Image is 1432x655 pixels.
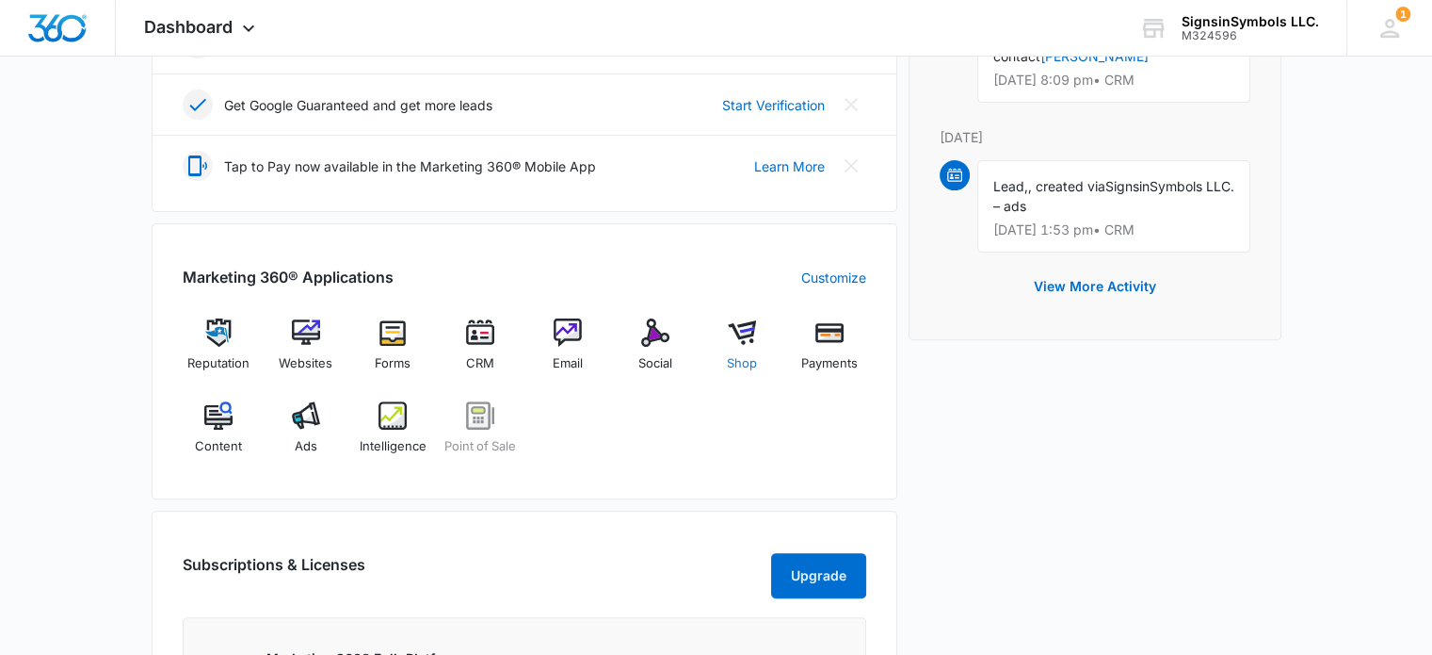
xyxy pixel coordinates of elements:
span: Websites [279,354,332,373]
p: [DATE] [940,127,1250,147]
a: Social [619,319,691,386]
a: Shop [706,319,779,386]
a: Intelligence [357,401,429,469]
span: CRM [466,354,494,373]
a: Point of Sale [444,401,517,469]
div: account id [1182,29,1319,42]
a: Start Verification [722,95,825,115]
span: Content [195,437,242,456]
button: Upgrade [771,553,866,598]
span: , created via [1028,178,1105,194]
a: Email [532,319,604,386]
span: Payments [801,354,858,373]
h2: Marketing 360® Applications [183,266,394,288]
a: Forms [357,319,429,386]
button: Close [836,90,866,120]
a: Websites [269,319,342,386]
span: Point of Sale [444,437,516,456]
a: Reputation [183,319,255,386]
p: Tap to Pay now available in the Marketing 360® Mobile App [224,156,596,176]
div: account name [1182,14,1319,29]
span: 1 [1395,7,1410,22]
div: notifications count [1395,7,1410,22]
h2: Subscriptions & Licenses [183,553,365,591]
a: Content [183,401,255,469]
span: Reputation [187,354,249,373]
a: Ads [269,401,342,469]
p: [DATE] 8:09 pm • CRM [993,74,1234,87]
p: [DATE] 1:53 pm • CRM [993,223,1234,237]
button: View More Activity [1015,264,1175,309]
a: CRM [444,319,517,386]
span: Intelligence [360,437,426,456]
span: Shop [727,354,757,373]
span: Forms [375,354,410,373]
span: Ads [295,437,317,456]
span: Dashboard [144,17,233,37]
span: Email [553,354,583,373]
span: Lead, [993,178,1028,194]
button: Close [836,151,866,181]
a: Learn More [754,156,825,176]
p: Get Google Guaranteed and get more leads [224,95,492,115]
span: Social [638,354,672,373]
a: Customize [801,268,866,287]
a: Payments [794,319,866,386]
span: SignsinSymbols LLC. – ads [993,178,1234,214]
